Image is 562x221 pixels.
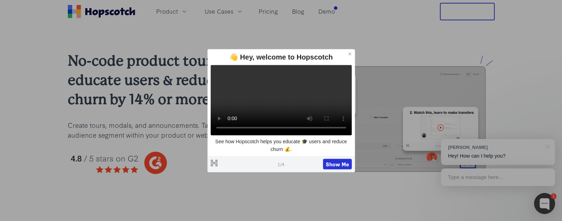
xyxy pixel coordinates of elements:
[550,193,556,199] div: 1
[200,6,247,17] button: Use Cases
[255,55,495,182] img: hopscotch product tours for saas businesses
[211,138,352,153] p: See how Hopscotch helps you educate 🎓 users and reduce churn 💰.
[440,3,495,20] button: Free Trial
[448,144,541,151] div: [PERSON_NAME]
[156,7,178,16] span: Product
[441,168,555,186] div: Type a message here...
[68,148,232,178] img: hopscotch g2
[152,6,192,17] button: Product
[316,6,338,17] a: Demo
[448,152,548,160] p: Hey! How can I help you?
[278,161,284,167] span: 1 / 4
[289,6,307,17] a: Blog
[323,159,352,169] button: Show Me
[256,6,281,17] a: Pricing
[68,51,232,109] h2: No-code product tours: educate users & reduce churn by 14% or more
[205,7,233,16] span: Use Cases
[68,120,232,140] p: Create tours, modals, and announcements. Target any audience segment within your product or website.
[211,52,352,62] div: 👋 Hey, welcome to Hopscotch
[427,152,437,163] img: Mark Spera
[68,5,135,18] a: Home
